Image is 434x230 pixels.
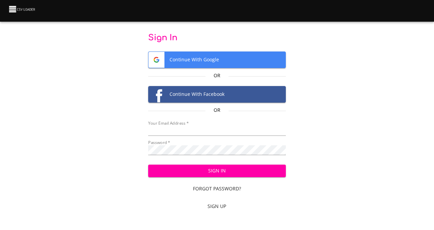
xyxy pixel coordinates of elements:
[149,86,164,102] img: Facebook logo
[205,107,229,113] p: Or
[8,4,37,14] img: CSV Loader
[148,165,285,177] button: Sign In
[205,72,229,79] p: Or
[149,52,164,68] img: Google logo
[148,141,170,145] label: Password
[149,86,285,102] span: Continue With Facebook
[151,202,283,211] span: Sign Up
[148,86,285,103] button: Facebook logoContinue With Facebook
[151,185,283,193] span: Forgot Password?
[149,52,285,68] span: Continue With Google
[148,200,285,213] a: Sign Up
[148,121,189,125] label: Your Email Address
[148,183,285,195] a: Forgot Password?
[148,51,285,68] button: Google logoContinue With Google
[148,33,285,43] p: Sign In
[154,167,280,175] span: Sign In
